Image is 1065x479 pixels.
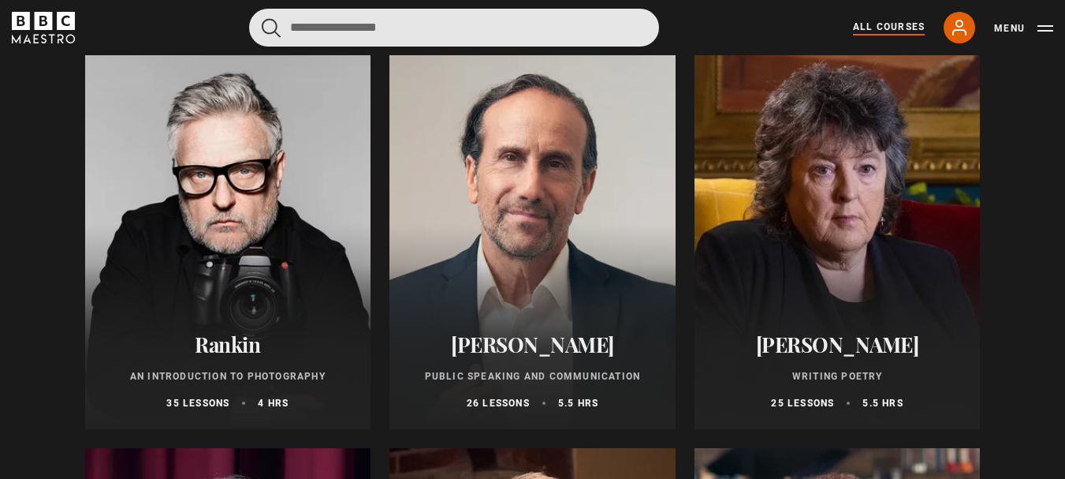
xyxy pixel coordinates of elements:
a: Rankin An Introduction to Photography 35 lessons 4 hrs [85,51,371,429]
a: [PERSON_NAME] Writing Poetry 25 lessons 5.5 hrs [694,51,981,429]
a: All Courses [853,20,925,36]
a: [PERSON_NAME] Public Speaking and Communication 26 lessons 5.5 hrs [389,51,676,429]
input: Search [249,9,659,47]
svg: BBC Maestro [12,12,75,43]
p: Public Speaking and Communication [408,369,657,384]
p: 35 lessons [166,396,229,410]
p: 26 lessons [467,396,530,410]
p: 5.5 hrs [558,396,598,410]
h2: [PERSON_NAME] [713,332,962,357]
p: Writing Poetry [713,369,962,384]
h2: [PERSON_NAME] [408,332,657,357]
button: Toggle navigation [994,21,1053,36]
button: Submit the search query [262,18,281,38]
p: An Introduction to Photography [104,369,352,384]
p: 4 hrs [258,396,289,410]
p: 5.5 hrs [862,396,903,410]
h2: Rankin [104,332,352,357]
p: 25 lessons [771,396,834,410]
